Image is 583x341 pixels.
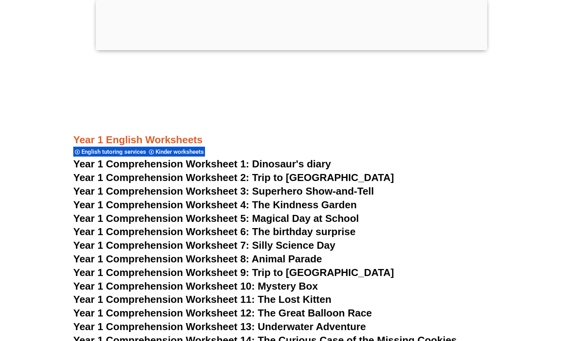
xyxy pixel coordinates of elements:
[147,146,205,157] div: Kinder worksheets
[155,148,206,155] span: Kinder worksheets
[73,158,331,170] a: Year 1 Comprehension Worksheet 1: Dinosaur's diary
[73,172,394,183] a: Year 1 Comprehension Worksheet 2: Trip to [GEOGRAPHIC_DATA]
[73,146,147,157] div: English tutoring services
[73,226,355,237] a: Year 1 Comprehension Worksheet 6: The birthday surprise
[73,253,322,265] a: Year 1 Comprehension Worksheet 8: Animal Parade
[73,199,357,211] a: Year 1 Comprehension Worksheet 4: The Kindness Garden
[73,134,510,147] h3: Year 1 English Worksheets
[73,267,394,278] a: Year 1 Comprehension Worksheet 9: Trip to [GEOGRAPHIC_DATA]
[73,307,372,319] a: Year 1 Comprehension Worksheet 12: The Great Balloon Race
[73,280,318,292] a: Year 1 Comprehension Worksheet 10: Mystery Box
[449,253,583,341] iframe: Chat Widget
[73,213,359,224] a: Year 1 Comprehension Worksheet 5: Magical Day at School
[81,148,148,155] span: English tutoring services
[73,1,510,114] iframe: Advertisement
[73,294,331,305] a: Year 1 Comprehension Worksheet 11: The Lost Kitten
[73,321,366,332] a: Year 1 Comprehension Worksheet 13: Underwater Adventure
[73,185,374,197] a: Year 1 Comprehension Worksheet 3: Superhero Show-and-Tell
[73,239,336,251] a: Year 1 Comprehension Worksheet 7: Silly Science Day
